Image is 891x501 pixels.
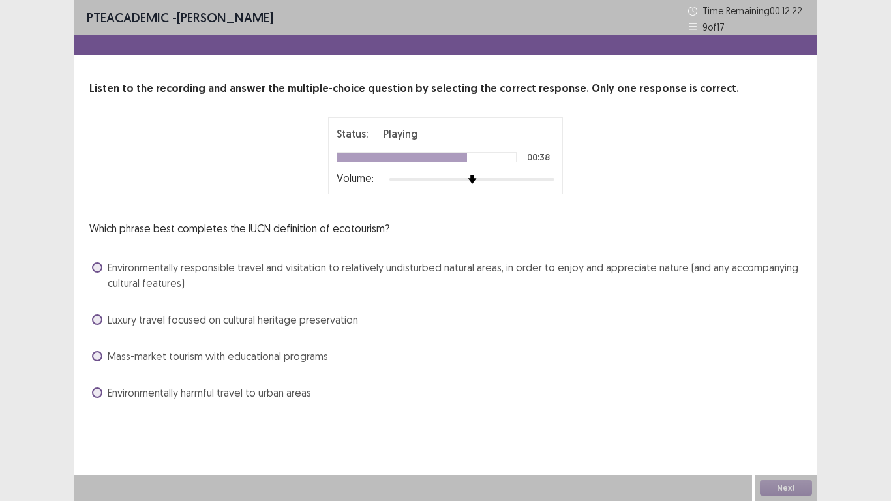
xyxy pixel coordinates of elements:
span: Environmentally harmful travel to urban areas [108,385,311,401]
span: Environmentally responsible travel and visitation to relatively undisturbed natural areas, in ord... [108,260,802,291]
p: Status: [337,126,368,142]
p: 9 of 17 [702,20,725,34]
p: Playing [384,126,418,142]
p: Which phrase best completes the IUCN definition of ecotourism? [89,220,389,236]
p: Listen to the recording and answer the multiple-choice question by selecting the correct response... [89,81,802,97]
p: 00:38 [527,153,550,162]
span: Mass-market tourism with educational programs [108,348,328,364]
span: Luxury travel focused on cultural heritage preservation [108,312,358,327]
p: Time Remaining 00 : 12 : 22 [702,4,804,18]
p: Volume: [337,170,374,186]
p: - [PERSON_NAME] [87,8,273,27]
span: PTE academic [87,9,169,25]
img: arrow-thumb [468,175,477,184]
